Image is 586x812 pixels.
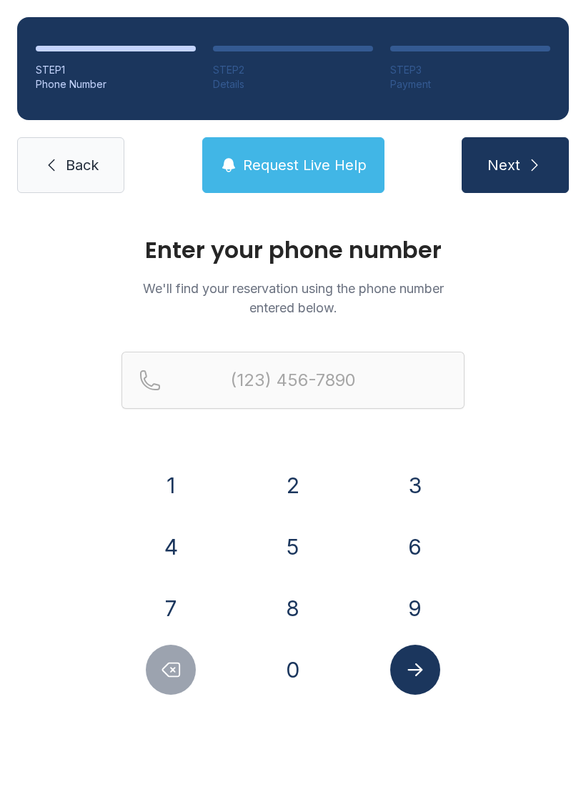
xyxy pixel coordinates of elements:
[243,155,367,175] span: Request Live Help
[121,279,465,317] p: We'll find your reservation using the phone number entered below.
[390,583,440,633] button: 9
[487,155,520,175] span: Next
[390,460,440,510] button: 3
[36,77,196,91] div: Phone Number
[213,63,373,77] div: STEP 2
[36,63,196,77] div: STEP 1
[146,460,196,510] button: 1
[121,352,465,409] input: Reservation phone number
[213,77,373,91] div: Details
[146,522,196,572] button: 4
[390,63,550,77] div: STEP 3
[268,522,318,572] button: 5
[268,583,318,633] button: 8
[146,583,196,633] button: 7
[121,239,465,262] h1: Enter your phone number
[390,522,440,572] button: 6
[268,645,318,695] button: 0
[66,155,99,175] span: Back
[390,77,550,91] div: Payment
[146,645,196,695] button: Delete number
[268,460,318,510] button: 2
[390,645,440,695] button: Submit lookup form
